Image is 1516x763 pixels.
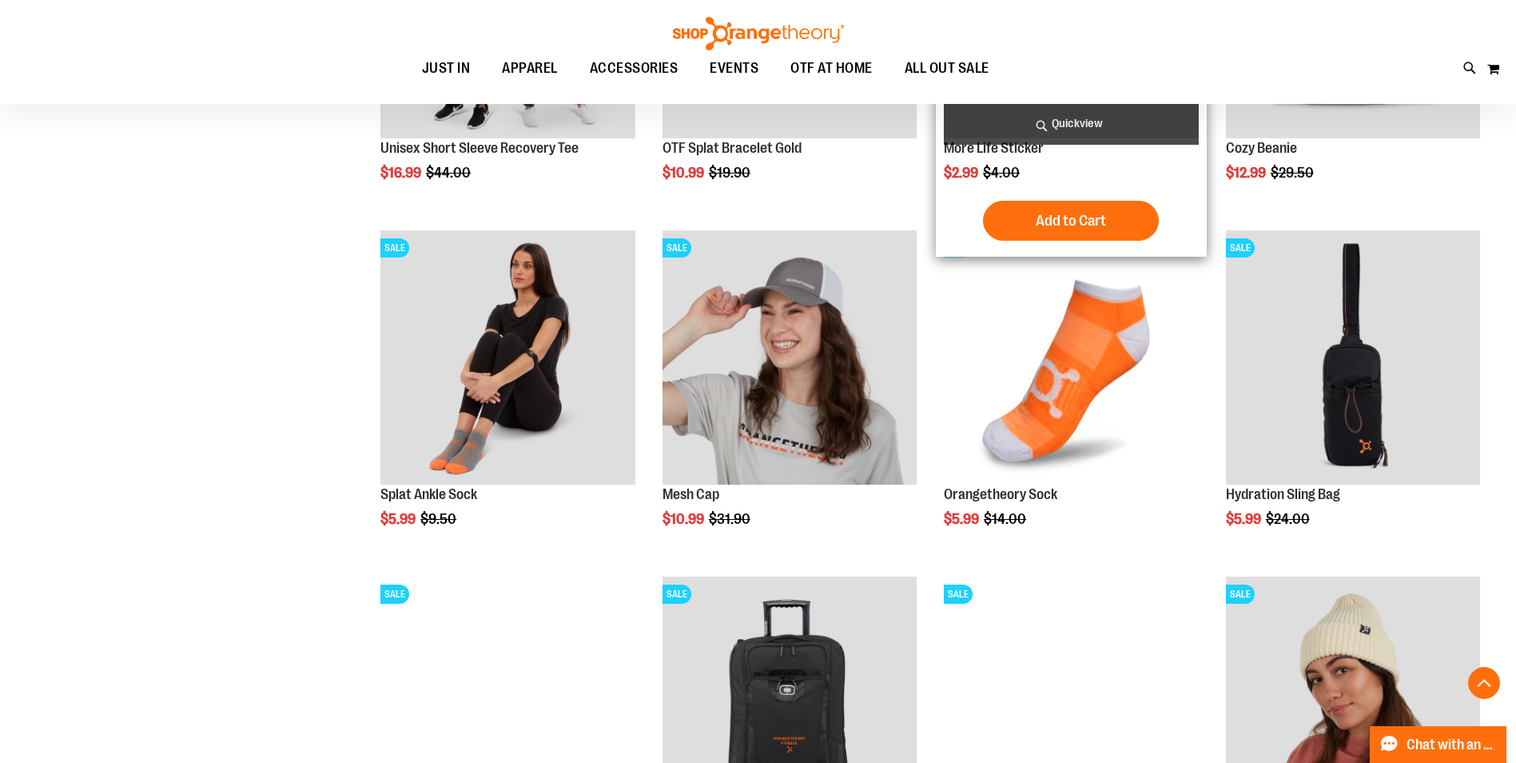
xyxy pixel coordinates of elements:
img: Product image for Orangetheory Mesh Cap [663,230,917,485]
div: product [372,222,643,568]
span: $31.90 [709,511,753,527]
div: product [655,222,925,568]
span: $44.00 [426,165,473,181]
span: SALE [380,585,409,604]
span: ALL OUT SALE [905,50,989,86]
span: $10.99 [663,511,706,527]
span: $10.99 [663,165,706,181]
img: Shop Orangetheory [670,17,846,50]
span: $29.50 [1271,165,1316,181]
a: Cozy Beanie [1226,140,1297,156]
span: SALE [1226,585,1255,604]
a: Hydration Sling Bag [1226,486,1340,502]
span: $24.00 [1266,511,1312,527]
span: $19.90 [709,165,753,181]
a: Quickview [944,102,1198,145]
div: product [936,222,1206,568]
span: OTF AT HOME [790,50,873,86]
span: $4.00 [983,165,1022,181]
a: Product image for Orangetheory SockSALE [944,230,1198,487]
a: Unisex Short Sleeve Recovery Tee [380,140,579,156]
img: Product image for Orangetheory Sock [944,230,1198,485]
span: JUST IN [422,50,471,86]
a: More Life Sticker [944,140,1044,156]
div: product [1218,222,1488,568]
span: $16.99 [380,165,424,181]
a: Product image for Hydration Sling BagSALE [1226,230,1480,487]
span: SALE [380,238,409,258]
button: Back To Top [1468,667,1500,699]
span: $14.00 [984,511,1029,527]
span: $5.99 [380,511,418,527]
span: Add to Cart [1036,212,1106,230]
a: Product image for Orangetheory Mesh CapSALE [663,230,917,487]
a: Mesh Cap [663,486,719,502]
span: $5.99 [944,511,981,527]
span: APPAREL [502,50,558,86]
img: Product image for Splat Ankle Sock [380,230,635,485]
a: Splat Ankle Sock [380,486,477,502]
span: $12.99 [1226,165,1268,181]
span: $5.99 [1226,511,1263,527]
a: Product image for Splat Ankle SockSALE [380,230,635,487]
a: Orangetheory Sock [944,486,1057,502]
span: Chat with an Expert [1407,737,1497,753]
img: Product image for Hydration Sling Bag [1226,230,1480,485]
span: ACCESSORIES [590,50,678,86]
span: $9.50 [420,511,459,527]
span: EVENTS [710,50,758,86]
span: SALE [944,585,973,604]
span: SALE [663,238,691,258]
span: $2.99 [944,165,981,181]
button: Chat with an Expert [1370,726,1507,763]
span: SALE [1226,238,1255,258]
button: Add to Cart [983,201,1159,241]
span: SALE [663,585,691,604]
a: OTF Splat Bracelet Gold [663,140,802,156]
